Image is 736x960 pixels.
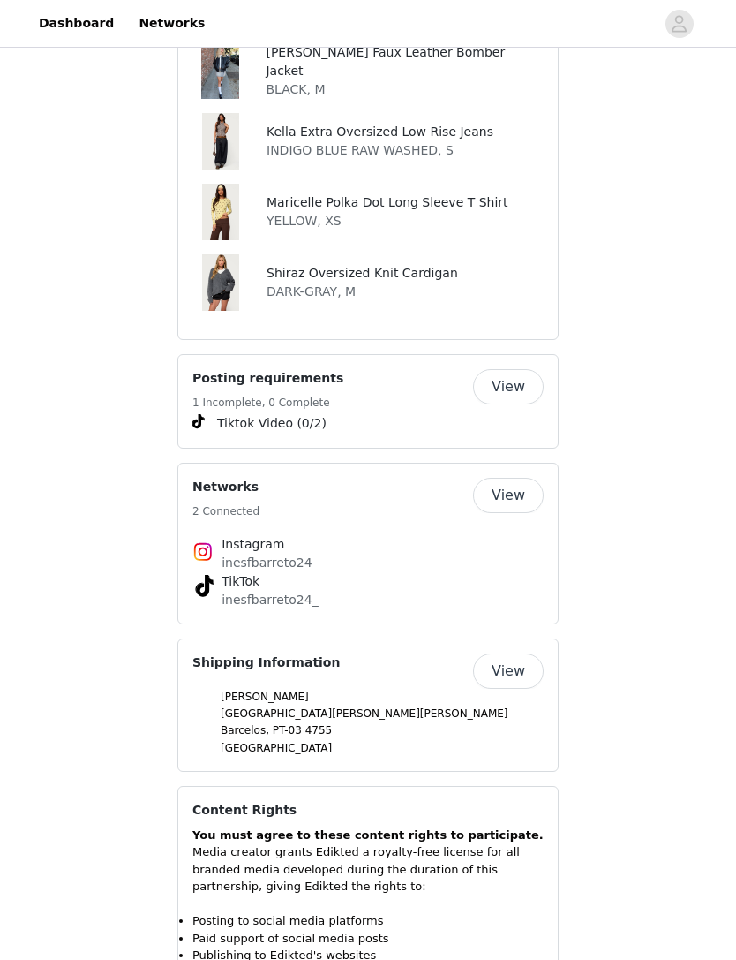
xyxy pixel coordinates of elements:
[473,369,544,404] button: View
[222,554,514,572] p: inesfbarreto24
[192,843,544,896] p: Media creator grants Edikted a royalty-free license for all branded media developed during the du...
[473,654,544,689] button: View
[128,4,215,43] a: Networks
[273,724,302,737] span: PT-03
[305,724,333,737] span: 4755
[221,689,544,705] p: [PERSON_NAME]
[266,80,544,99] p: BLACK, M
[192,828,544,842] strong: You must agree to these content rights to participate.
[192,503,259,519] h5: 2 Connected
[192,395,343,411] h5: 1 Incomplete, 0 Complete
[192,478,259,496] h4: Networks
[267,212,508,231] p: YELLOW, XS
[201,42,239,99] img: Halley Faux Leather Bomber Jacket
[671,10,687,38] div: avatar
[222,572,514,591] h4: TikTok
[221,724,269,737] span: Barcelos,
[202,254,240,311] img: Shiraz Oversized Knit Cardigan
[177,463,559,624] div: Networks
[473,478,544,513] button: View
[267,123,493,141] h4: Kella Extra Oversized Low Rise Jeans
[267,193,508,212] h4: Maricelle Polka Dot Long Sleeve T Shirt
[177,354,559,449] div: Posting requirements
[28,4,124,43] a: Dashboard
[192,801,297,820] h4: Content Rights
[192,654,340,672] h4: Shipping Information
[267,264,458,283] h4: Shiraz Oversized Knit Cardigan
[267,141,493,160] p: INDIGO BLUE RAW WASHED, S
[217,414,327,433] span: Tiktok Video (0/2)
[222,591,514,609] p: inesfbarreto24_
[266,43,544,80] h4: [PERSON_NAME] Faux Leather Bomber Jacket
[202,184,240,240] img: Maricelle Polka Dot Long Sleeve T Shirt
[192,369,343,388] h4: Posting requirements
[221,706,544,722] p: [GEOGRAPHIC_DATA][PERSON_NAME][PERSON_NAME]
[177,639,559,772] div: Shipping Information
[192,930,544,948] li: Paid support of social media posts
[202,113,240,170] img: Kella Extra Oversized Low Rise Jeans
[192,541,214,563] img: Instagram Icon
[267,283,458,301] p: DARK-GRAY, M
[221,740,544,756] p: [GEOGRAPHIC_DATA]
[222,535,514,554] h4: Instagram
[192,912,544,930] li: Posting to social media platforms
